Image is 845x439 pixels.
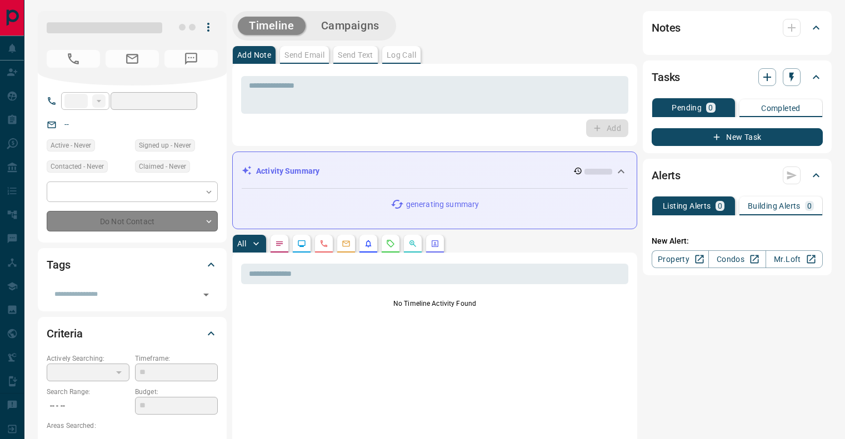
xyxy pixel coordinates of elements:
[319,239,328,248] svg: Calls
[47,251,218,278] div: Tags
[672,104,702,112] p: Pending
[135,354,218,364] p: Timeframe:
[708,250,766,268] a: Condos
[652,68,680,86] h2: Tasks
[807,202,812,210] p: 0
[310,17,391,35] button: Campaigns
[47,320,218,347] div: Criteria
[106,50,159,68] span: No Email
[256,165,319,177] p: Activity Summary
[47,354,129,364] p: Actively Searching:
[139,161,186,172] span: Claimed - Never
[408,239,417,248] svg: Opportunities
[47,397,129,415] p: -- - --
[198,287,214,302] button: Open
[139,140,191,151] span: Signed up - Never
[652,235,823,247] p: New Alert:
[652,19,681,37] h2: Notes
[47,387,129,397] p: Search Range:
[748,202,801,210] p: Building Alerts
[761,104,801,112] p: Completed
[718,202,722,210] p: 0
[364,239,373,248] svg: Listing Alerts
[652,250,709,268] a: Property
[47,256,70,274] h2: Tags
[164,50,218,68] span: No Number
[663,202,711,210] p: Listing Alerts
[237,51,271,59] p: Add Note
[237,240,246,248] p: All
[51,140,91,151] span: Active - Never
[64,120,69,129] a: --
[652,166,681,184] h2: Alerts
[652,14,823,41] div: Notes
[242,161,628,181] div: Activity Summary
[386,239,395,248] svg: Requests
[47,325,83,342] h2: Criteria
[652,162,823,189] div: Alerts
[297,239,306,248] svg: Lead Browsing Activity
[51,161,104,172] span: Contacted - Never
[275,239,284,248] svg: Notes
[766,250,823,268] a: Mr.Loft
[708,104,713,112] p: 0
[406,199,479,210] p: generating summary
[47,211,218,231] div: Do Not Contact
[652,64,823,90] div: Tasks
[47,421,218,431] p: Areas Searched:
[342,239,351,248] svg: Emails
[135,387,218,397] p: Budget:
[241,299,628,309] p: No Timeline Activity Found
[652,128,823,146] button: New Task
[431,239,439,248] svg: Agent Actions
[47,50,100,68] span: No Number
[238,17,306,35] button: Timeline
